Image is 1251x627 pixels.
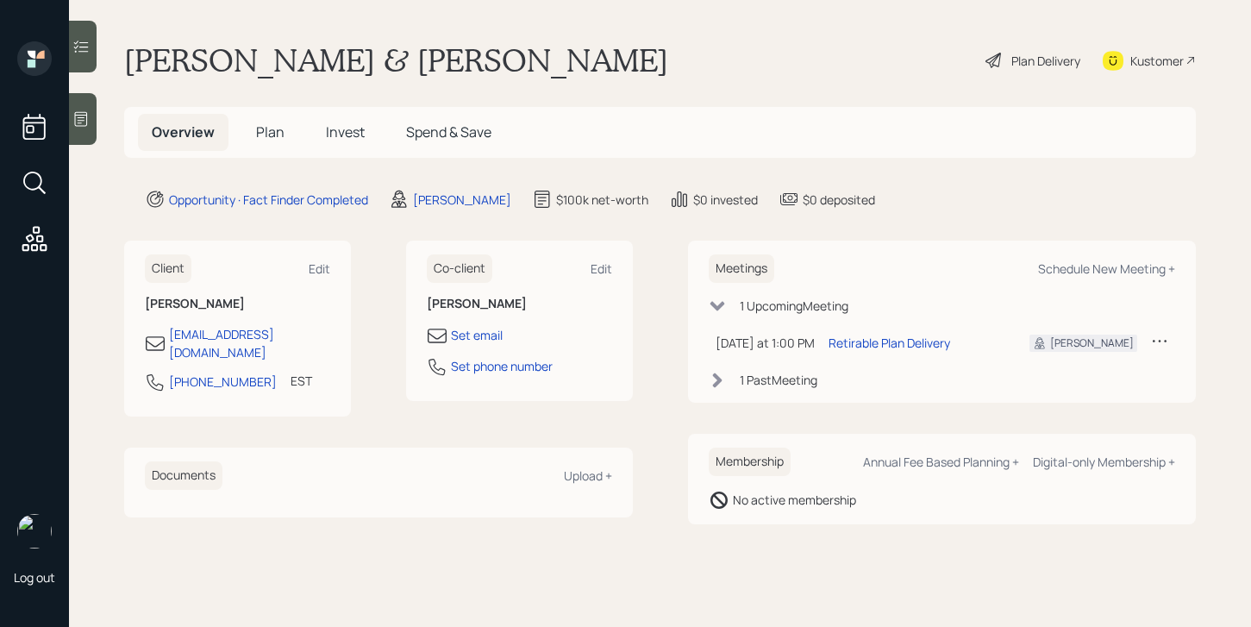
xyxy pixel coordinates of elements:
[709,448,791,476] h6: Membership
[740,371,817,389] div: 1 Past Meeting
[733,491,856,509] div: No active membership
[564,467,612,484] div: Upload +
[556,191,648,209] div: $100k net-worth
[803,191,875,209] div: $0 deposited
[124,41,668,79] h1: [PERSON_NAME] & [PERSON_NAME]
[863,454,1019,470] div: Annual Fee Based Planning +
[740,297,848,315] div: 1 Upcoming Meeting
[169,325,330,361] div: [EMAIL_ADDRESS][DOMAIN_NAME]
[427,254,492,283] h6: Co-client
[406,122,491,141] span: Spend & Save
[427,297,612,311] h6: [PERSON_NAME]
[326,122,365,141] span: Invest
[169,373,277,391] div: [PHONE_NUMBER]
[1050,335,1134,351] div: [PERSON_NAME]
[1011,52,1080,70] div: Plan Delivery
[145,297,330,311] h6: [PERSON_NAME]
[591,260,612,277] div: Edit
[14,569,55,586] div: Log out
[291,372,312,390] div: EST
[829,334,950,352] div: Retirable Plan Delivery
[693,191,758,209] div: $0 invested
[152,122,215,141] span: Overview
[309,260,330,277] div: Edit
[17,514,52,549] img: retirable_logo.png
[451,357,553,375] div: Set phone number
[256,122,285,141] span: Plan
[145,461,222,490] h6: Documents
[1130,52,1184,70] div: Kustomer
[716,334,815,352] div: [DATE] at 1:00 PM
[145,254,191,283] h6: Client
[709,254,774,283] h6: Meetings
[169,191,368,209] div: Opportunity · Fact Finder Completed
[413,191,511,209] div: [PERSON_NAME]
[1038,260,1175,277] div: Schedule New Meeting +
[1033,454,1175,470] div: Digital-only Membership +
[451,326,503,344] div: Set email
